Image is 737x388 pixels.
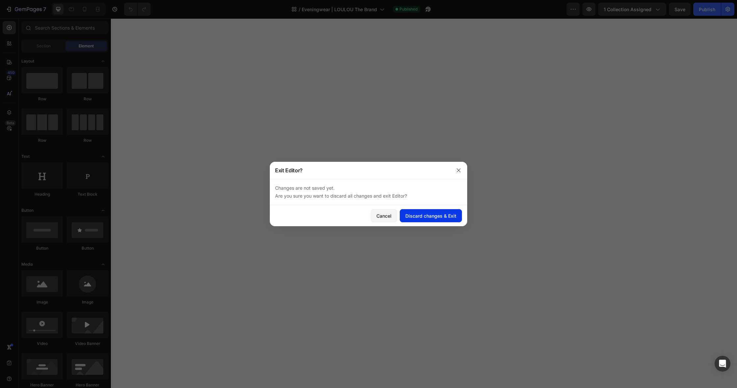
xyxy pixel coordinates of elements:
summary: Shop [365,8,374,13]
button: Cancel [371,209,397,222]
summary: Collections [388,8,411,13]
a: About LOULOU [326,8,352,13]
p: Exit Editor? [275,166,303,174]
nav: Primary navigation [326,8,411,13]
div: Cancel [376,212,392,219]
nav: Secondary navigation [684,6,721,14]
button: Discard changes & Exit [400,209,462,222]
div: Discard changes & Exit [405,212,456,219]
div: Open Intercom Messenger [715,356,730,372]
p: Changes are not saved yet. Are you sure you want to discard all changes and exit Editor? [275,184,462,200]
